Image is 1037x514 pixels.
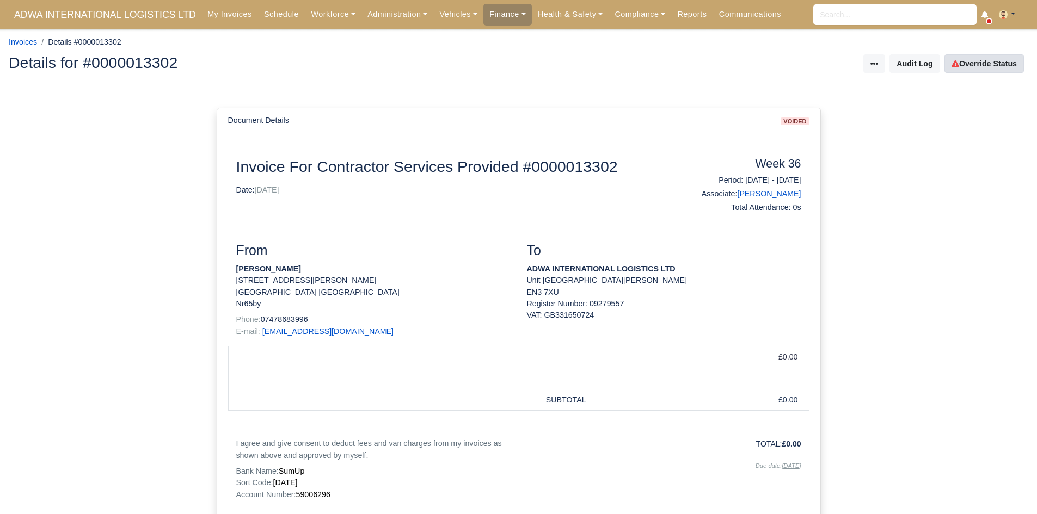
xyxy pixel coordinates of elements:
[483,4,532,25] a: Finance
[737,189,801,198] a: [PERSON_NAME]
[672,203,801,212] h6: Total Attendance: 0s
[672,157,801,171] h4: Week 36
[813,4,977,25] input: Search...
[433,4,483,25] a: Vehicles
[236,287,511,298] p: [GEOGRAPHIC_DATA] [GEOGRAPHIC_DATA]
[591,389,809,411] td: £0.00
[284,389,590,411] td: SUBTOTAL
[236,314,511,325] p: 07478683996
[236,264,301,273] strong: [PERSON_NAME]
[296,490,330,499] span: 59006296
[361,4,433,25] a: Administration
[527,309,801,321] div: VAT: GB331650724
[201,4,258,25] a: My Invoices
[258,4,305,25] a: Schedule
[236,298,511,309] p: Nr65by
[609,4,671,25] a: Compliance
[532,4,609,25] a: Health & Safety
[9,38,37,46] a: Invoices
[228,116,289,125] h6: Document Details
[889,54,940,73] button: Audit Log
[781,117,809,126] span: voided
[37,36,121,48] li: Details #0000013302
[236,477,511,488] p: Sort Code:
[9,4,201,26] a: ADWA INTERNATIONAL LOGISTICS LTD
[236,489,511,500] p: Account Number:
[236,438,511,461] p: I agree and give consent to deduct fees and van charges from my invoices as shown above and appro...
[782,439,801,448] strong: £0.00
[255,185,279,194] span: [DATE]
[527,243,801,259] h3: To
[527,264,676,273] strong: ADWA INTERNATIONAL LOGISTICS LTD
[279,467,304,475] span: SumUp
[756,462,801,469] i: Due date:
[236,157,656,176] h2: Invoice For Contractor Services Provided #0000013302
[236,243,511,259] h3: From
[591,346,809,368] td: £0.00
[782,462,801,469] u: [DATE]
[305,4,361,25] a: Workforce
[672,176,801,185] h6: Period: [DATE] - [DATE]
[527,275,801,286] p: Unit [GEOGRAPHIC_DATA][PERSON_NAME]
[273,478,298,487] span: [DATE]
[527,438,801,450] p: TOTAL:
[236,184,656,196] p: Date:
[672,189,801,199] h6: Associate:
[519,298,809,321] div: Register Number: 09279557
[262,327,394,336] a: [EMAIL_ADDRESS][DOMAIN_NAME]
[236,275,511,286] p: [STREET_ADDRESS][PERSON_NAME]
[9,55,511,70] h2: Details for #0000013302
[944,54,1024,73] a: Override Status
[527,287,801,298] p: EN3 7XU
[671,4,713,25] a: Reports
[236,466,511,477] p: Bank Name:
[713,4,788,25] a: Communications
[841,388,1037,514] iframe: Chat Widget
[236,327,260,336] span: E-mail:
[236,315,261,324] span: Phone:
